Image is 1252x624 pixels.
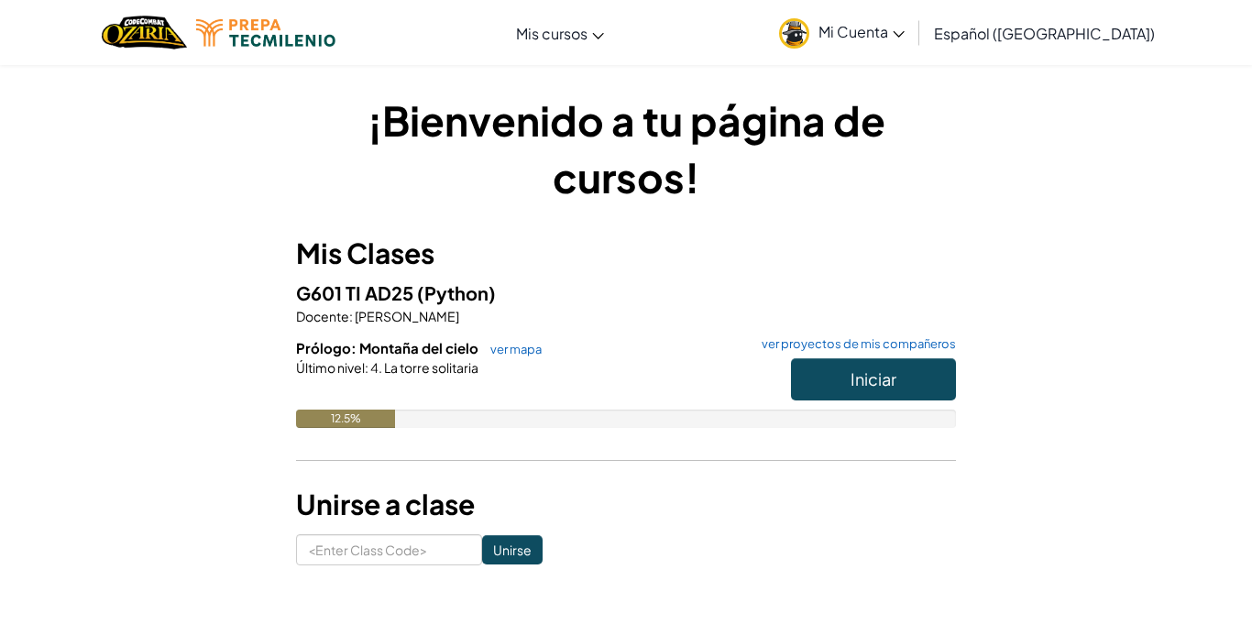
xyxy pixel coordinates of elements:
span: Iniciar [851,368,896,389]
span: [PERSON_NAME] [353,308,459,324]
span: Prólogo: Montaña del cielo [296,339,481,356]
button: Iniciar [791,358,956,400]
span: : [365,359,368,376]
div: 12.5% [296,410,395,428]
h1: ¡Bienvenido a tu página de cursos! [296,92,956,205]
span: (Python) [417,281,496,304]
a: ver mapa [481,342,542,356]
a: ver proyectos de mis compañeros [752,338,956,350]
input: <Enter Class Code> [296,534,482,565]
span: 4. [368,359,382,376]
h3: Mis Clases [296,233,956,274]
a: Ozaria by CodeCombat logo [102,14,187,51]
span: La torre solitaria [382,359,478,376]
a: Español ([GEOGRAPHIC_DATA]) [925,8,1164,58]
h3: Unirse a clase [296,484,956,525]
span: Docente [296,308,349,324]
span: : [349,308,353,324]
span: Último nivel [296,359,365,376]
img: Tecmilenio logo [196,19,335,47]
span: Español ([GEOGRAPHIC_DATA]) [934,24,1155,43]
img: avatar [779,18,809,49]
span: Mi Cuenta [818,22,905,41]
span: Mis cursos [516,24,588,43]
img: Home [102,14,187,51]
a: Mi Cuenta [770,4,914,61]
a: Mis cursos [507,8,613,58]
input: Unirse [482,535,543,564]
span: G601 TI AD25 [296,281,417,304]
